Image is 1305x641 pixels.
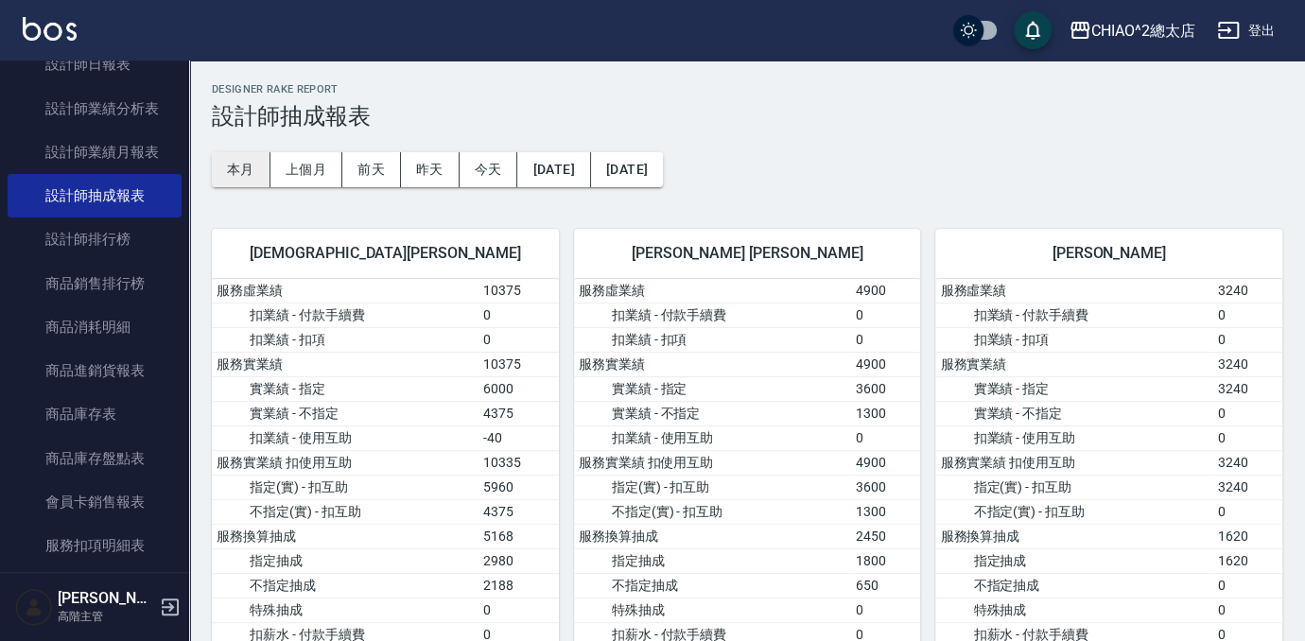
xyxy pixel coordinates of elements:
[851,425,921,450] td: 0
[478,598,558,622] td: 0
[574,499,851,524] td: 不指定(實) - 扣互助
[1212,475,1282,499] td: 3240
[212,475,478,499] td: 指定(實) - 扣互助
[8,43,182,86] a: 設計師日報表
[574,352,851,376] td: 服務實業績
[212,103,1282,130] h3: 設計師抽成報表
[574,450,851,475] td: 服務實業績 扣使用互助
[1212,573,1282,598] td: 0
[8,217,182,261] a: 設計師排行榜
[851,352,921,376] td: 4900
[935,548,1212,573] td: 指定抽成
[935,327,1212,352] td: 扣業績 - 扣項
[935,573,1212,598] td: 不指定抽成
[212,83,1282,95] h2: Designer Rake Report
[574,279,851,303] td: 服務虛業績
[1212,598,1282,622] td: 0
[851,499,921,524] td: 1300
[574,327,851,352] td: 扣業績 - 扣項
[212,524,478,548] td: 服務換算抽成
[1061,11,1203,50] button: CHIAO^2總太店
[401,152,460,187] button: 昨天
[574,598,851,622] td: 特殊抽成
[15,588,53,626] img: Person
[8,305,182,349] a: 商品消耗明細
[574,548,851,573] td: 指定抽成
[574,573,851,598] td: 不指定抽成
[935,303,1212,327] td: 扣業績 - 付款手續費
[478,548,558,573] td: 2980
[8,480,182,524] a: 會員卡銷售報表
[935,279,1212,303] td: 服務虛業績
[8,437,182,480] a: 商品庫存盤點表
[478,450,558,475] td: 10335
[212,548,478,573] td: 指定抽成
[574,303,851,327] td: 扣業績 - 付款手續費
[212,279,478,303] td: 服務虛業績
[478,376,558,401] td: 6000
[8,349,182,392] a: 商品進銷貨報表
[58,608,154,625] p: 高階主管
[478,425,558,450] td: -40
[8,130,182,174] a: 設計師業績月報表
[851,376,921,401] td: 3600
[1212,279,1282,303] td: 3240
[935,598,1212,622] td: 特殊抽成
[212,450,478,475] td: 服務實業績 扣使用互助
[212,573,478,598] td: 不指定抽成
[517,152,590,187] button: [DATE]
[8,174,182,217] a: 設計師抽成報表
[851,573,921,598] td: 650
[478,352,558,376] td: 10375
[851,303,921,327] td: 0
[212,352,478,376] td: 服務實業績
[935,401,1212,425] td: 實業績 - 不指定
[935,450,1212,475] td: 服務實業績 扣使用互助
[212,401,478,425] td: 實業績 - 不指定
[478,524,558,548] td: 5168
[935,475,1212,499] td: 指定(實) - 扣互助
[935,376,1212,401] td: 實業績 - 指定
[478,303,558,327] td: 0
[574,376,851,401] td: 實業績 - 指定
[935,425,1212,450] td: 扣業績 - 使用互助
[851,548,921,573] td: 1800
[58,589,154,608] h5: [PERSON_NAME]
[212,425,478,450] td: 扣業績 - 使用互助
[851,450,921,475] td: 4900
[212,499,478,524] td: 不指定(實) - 扣互助
[8,262,182,305] a: 商品銷售排行榜
[478,475,558,499] td: 5960
[1212,425,1282,450] td: 0
[270,152,342,187] button: 上個月
[935,352,1212,376] td: 服務實業績
[1014,11,1052,49] button: save
[574,401,851,425] td: 實業績 - 不指定
[1212,352,1282,376] td: 3240
[851,598,921,622] td: 0
[574,425,851,450] td: 扣業績 - 使用互助
[8,567,182,611] a: 單一服務項目查詢
[8,524,182,567] a: 服務扣項明細表
[1212,450,1282,475] td: 3240
[212,152,270,187] button: 本月
[478,279,558,303] td: 10375
[460,152,518,187] button: 今天
[1212,401,1282,425] td: 0
[574,475,851,499] td: 指定(實) - 扣互助
[478,401,558,425] td: 4375
[342,152,401,187] button: 前天
[591,152,663,187] button: [DATE]
[235,244,536,263] span: [DEMOGRAPHIC_DATA][PERSON_NAME]
[1212,548,1282,573] td: 1620
[935,499,1212,524] td: 不指定(實) - 扣互助
[574,524,851,548] td: 服務換算抽成
[1212,303,1282,327] td: 0
[851,279,921,303] td: 4900
[851,475,921,499] td: 3600
[23,17,77,41] img: Logo
[958,244,1260,263] span: [PERSON_NAME]
[851,401,921,425] td: 1300
[212,376,478,401] td: 實業績 - 指定
[1212,524,1282,548] td: 1620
